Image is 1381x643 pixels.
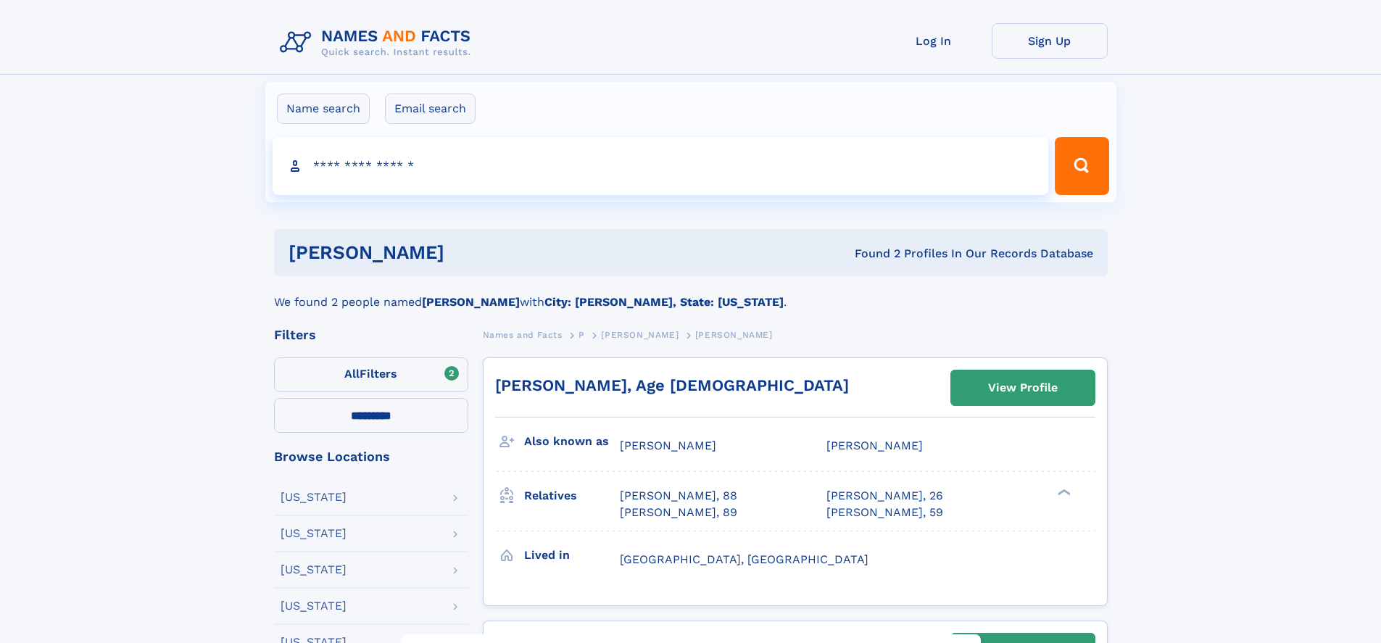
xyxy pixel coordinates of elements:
a: Log In [876,23,992,59]
h3: Also known as [524,429,620,454]
span: P [578,330,585,340]
div: [US_STATE] [281,528,347,539]
a: [PERSON_NAME], 59 [826,505,943,520]
img: Logo Names and Facts [274,23,483,62]
a: View Profile [951,370,1095,405]
a: [PERSON_NAME], 88 [620,488,737,504]
div: Browse Locations [274,450,468,463]
div: [US_STATE] [281,491,347,503]
div: Found 2 Profiles In Our Records Database [650,246,1093,262]
h1: [PERSON_NAME] [289,244,650,262]
a: [PERSON_NAME], Age [DEMOGRAPHIC_DATA] [495,376,849,394]
label: Name search [277,94,370,124]
a: [PERSON_NAME], 26 [826,488,943,504]
div: Filters [274,328,468,341]
a: [PERSON_NAME], 89 [620,505,737,520]
a: [PERSON_NAME] [601,325,679,344]
div: View Profile [988,371,1058,405]
button: Search Button [1055,137,1108,195]
a: Sign Up [992,23,1108,59]
b: [PERSON_NAME] [422,295,520,309]
input: search input [273,137,1049,195]
span: [GEOGRAPHIC_DATA], [GEOGRAPHIC_DATA] [620,552,868,566]
div: ❯ [1054,488,1071,497]
span: [PERSON_NAME] [620,439,716,452]
span: All [344,367,360,381]
div: We found 2 people named with . [274,276,1108,311]
span: [PERSON_NAME] [826,439,923,452]
label: Filters [274,357,468,392]
span: [PERSON_NAME] [695,330,773,340]
label: Email search [385,94,476,124]
a: P [578,325,585,344]
span: [PERSON_NAME] [601,330,679,340]
h3: Relatives [524,484,620,508]
div: [US_STATE] [281,600,347,612]
h3: Lived in [524,543,620,568]
div: [US_STATE] [281,564,347,576]
b: City: [PERSON_NAME], State: [US_STATE] [544,295,784,309]
a: Names and Facts [483,325,563,344]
